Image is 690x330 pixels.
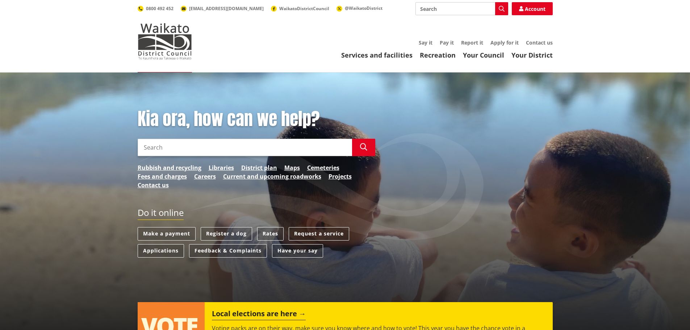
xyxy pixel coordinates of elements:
[415,2,508,15] input: Search input
[138,139,352,156] input: Search input
[284,163,300,172] a: Maps
[271,5,329,12] a: WaikatoDistrictCouncil
[463,51,504,59] a: Your Council
[511,51,553,59] a: Your District
[336,5,382,11] a: @WaikatoDistrict
[189,244,267,258] a: Feedback & Complaints
[257,227,284,241] a: Rates
[138,244,184,258] a: Applications
[279,5,329,12] span: WaikatoDistrictCouncil
[420,51,456,59] a: Recreation
[526,39,553,46] a: Contact us
[209,163,234,172] a: Libraries
[138,163,201,172] a: Rubbish and recycling
[138,5,173,12] a: 0800 492 452
[241,163,277,172] a: District plan
[307,163,339,172] a: Cemeteries
[345,5,382,11] span: @WaikatoDistrict
[138,227,196,241] a: Make a payment
[341,51,413,59] a: Services and facilities
[419,39,432,46] a: Say it
[212,309,306,320] h2: Local elections are here
[189,5,264,12] span: [EMAIL_ADDRESS][DOMAIN_NAME]
[138,181,169,189] a: Contact us
[223,172,321,181] a: Current and upcoming roadworks
[194,172,216,181] a: Careers
[181,5,264,12] a: [EMAIL_ADDRESS][DOMAIN_NAME]
[440,39,454,46] a: Pay it
[289,227,349,241] a: Request a service
[201,227,252,241] a: Register a dog
[146,5,173,12] span: 0800 492 452
[272,244,323,258] a: Have your say
[138,109,375,130] h1: Kia ora, how can we help?
[329,172,352,181] a: Projects
[138,23,192,59] img: Waikato District Council - Te Kaunihera aa Takiwaa o Waikato
[461,39,483,46] a: Report it
[512,2,553,15] a: Account
[490,39,519,46] a: Apply for it
[138,172,187,181] a: Fees and charges
[138,208,184,220] h2: Do it online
